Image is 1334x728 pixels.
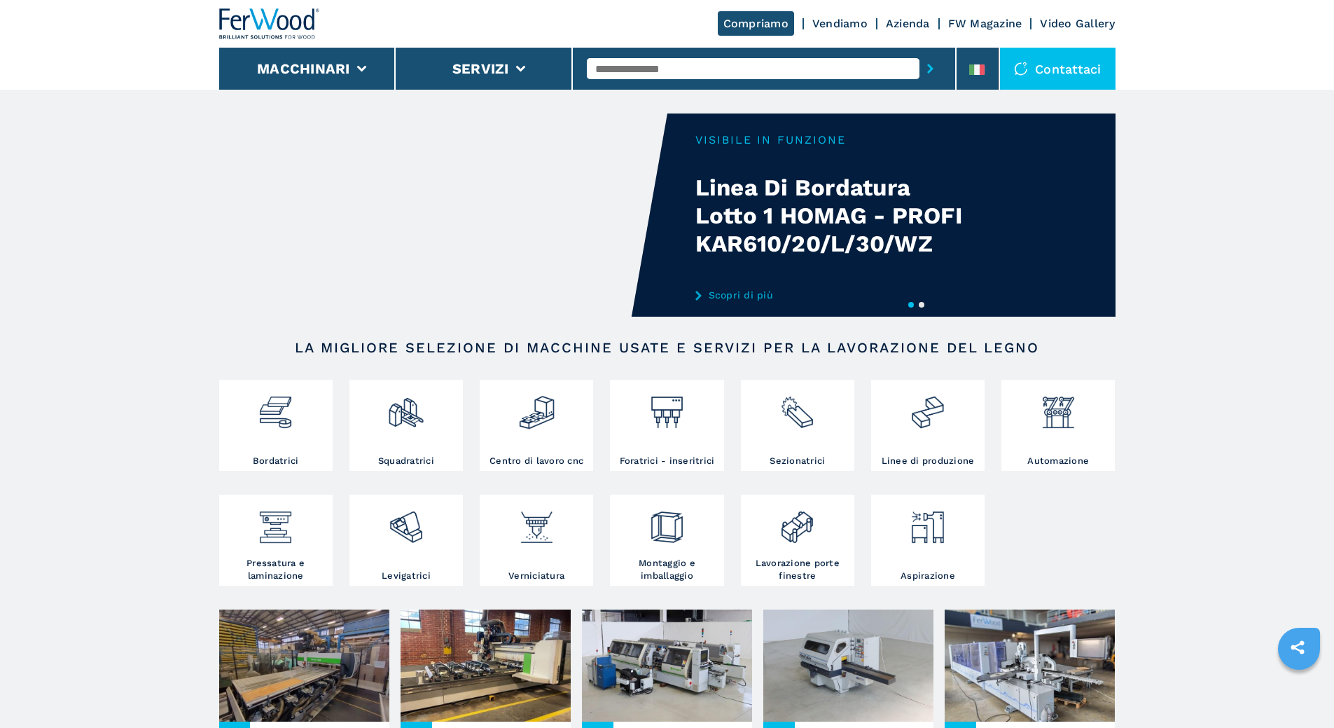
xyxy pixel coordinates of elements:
[718,11,794,36] a: Compriamo
[648,383,686,431] img: foratrici_inseritrici_2.png
[770,455,825,467] h3: Sezionatrici
[886,17,930,30] a: Azienda
[741,495,854,586] a: Lavorazione porte finestre
[480,380,593,471] a: Centro di lavoro cnc
[582,610,752,722] img: Promozioni
[480,495,593,586] a: Verniciatura
[257,60,350,77] button: Macchinari
[219,114,667,317] video: Your browser does not support the video tag.
[1274,665,1323,717] iframe: Chat
[945,610,1115,722] img: Show room
[919,302,924,308] button: 2
[620,455,715,467] h3: Foratrici - inseritrici
[779,498,816,546] img: lavorazione_porte_finestre_2.png
[1040,383,1077,431] img: automazione.png
[1014,62,1028,76] img: Contattaci
[219,8,320,39] img: Ferwood
[1027,455,1089,467] h3: Automazione
[219,495,333,586] a: Pressatura e laminazione
[779,383,816,431] img: sezionatrici_2.png
[871,380,985,471] a: Linee di produzione
[948,17,1022,30] a: FW Magazine
[219,610,389,722] img: Nuovi arrivi
[401,610,571,722] img: Visibili presso clienti
[257,383,294,431] img: bordatrici_1.png
[763,610,933,722] img: Occasioni
[518,498,555,546] img: verniciatura_1.png
[741,380,854,471] a: Sezionatrici
[613,557,720,582] h3: Montaggio e imballaggio
[1000,48,1116,90] div: Contattaci
[508,570,564,582] h3: Verniciatura
[648,498,686,546] img: montaggio_imballaggio_2.png
[387,383,424,431] img: squadratrici_2.png
[695,289,970,301] a: Scopri di più
[610,380,723,471] a: Foratrici - inseritrici
[812,17,868,30] a: Vendiamo
[919,53,941,85] button: submit-button
[909,498,946,546] img: aspirazione_1.png
[744,557,851,582] h3: Lavorazione porte finestre
[387,498,424,546] img: levigatrici_2.png
[909,383,946,431] img: linee_di_produzione_2.png
[1280,630,1315,665] a: sharethis
[610,495,723,586] a: Montaggio e imballaggio
[908,302,914,308] button: 1
[518,383,555,431] img: centro_di_lavoro_cnc_2.png
[378,455,434,467] h3: Squadratrici
[264,339,1071,356] h2: LA MIGLIORE SELEZIONE DI MACCHINE USATE E SERVIZI PER LA LAVORAZIONE DEL LEGNO
[901,570,955,582] h3: Aspirazione
[382,570,431,582] h3: Levigatrici
[257,498,294,546] img: pressa-strettoia.png
[253,455,299,467] h3: Bordatrici
[871,495,985,586] a: Aspirazione
[223,557,329,582] h3: Pressatura e laminazione
[1040,17,1115,30] a: Video Gallery
[452,60,509,77] button: Servizi
[219,380,333,471] a: Bordatrici
[349,495,463,586] a: Levigatrici
[1001,380,1115,471] a: Automazione
[489,455,583,467] h3: Centro di lavoro cnc
[882,455,975,467] h3: Linee di produzione
[349,380,463,471] a: Squadratrici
